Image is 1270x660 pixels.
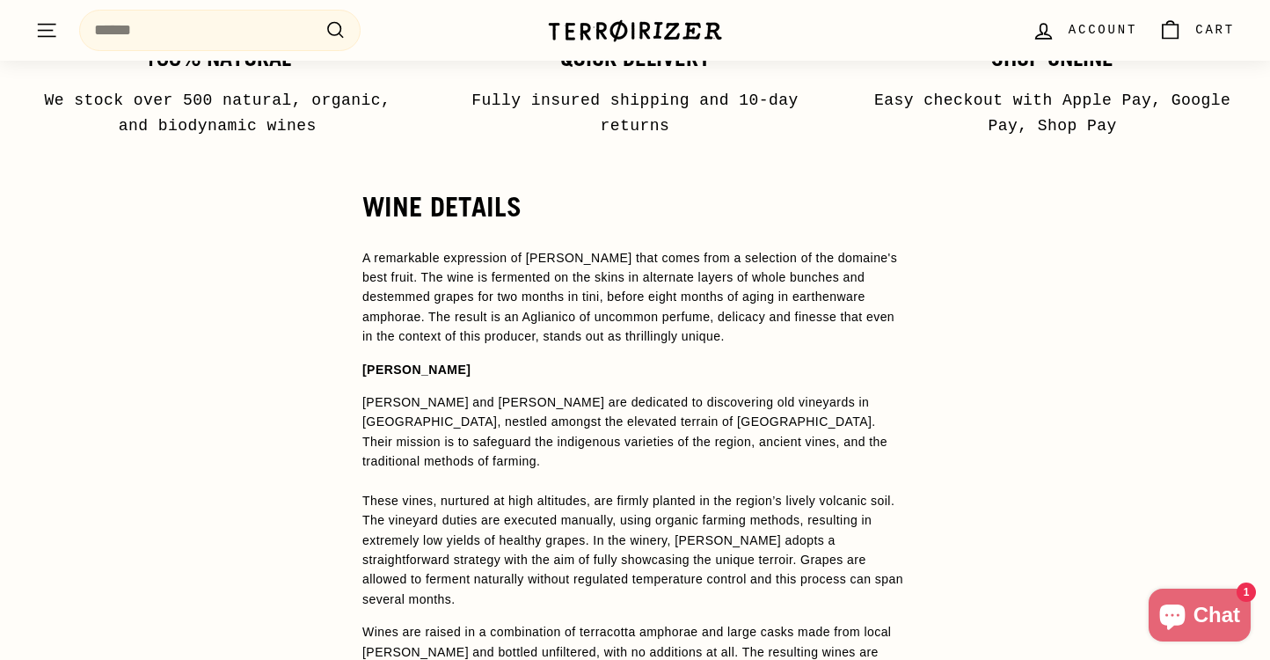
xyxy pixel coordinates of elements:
inbox-online-store-chat: Shopify online store chat [1143,589,1256,646]
p: A remarkable expression of [PERSON_NAME] that comes from a selection of the domaine's best fruit.... [362,248,908,347]
h2: WINE DETAILS [362,192,908,222]
p: [PERSON_NAME] and [PERSON_NAME] are dedicated to discovering old vineyards in [GEOGRAPHIC_DATA], ... [362,392,908,609]
p: Easy checkout with Apple Pay, Google Pay, Shop Pay [863,88,1242,139]
span: Cart [1195,20,1235,40]
strong: [PERSON_NAME] [362,363,471,377]
p: We stock over 500 natural, organic, and biodynamic wines [28,88,407,139]
a: Cart [1148,4,1245,56]
h3: Shop Online [863,47,1242,71]
h3: Quick delivery [446,47,825,71]
a: Account [1021,4,1148,56]
h3: 100% Natural [28,47,407,71]
p: Fully insured shipping and 10-day returns [446,88,825,139]
span: Account [1069,20,1137,40]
